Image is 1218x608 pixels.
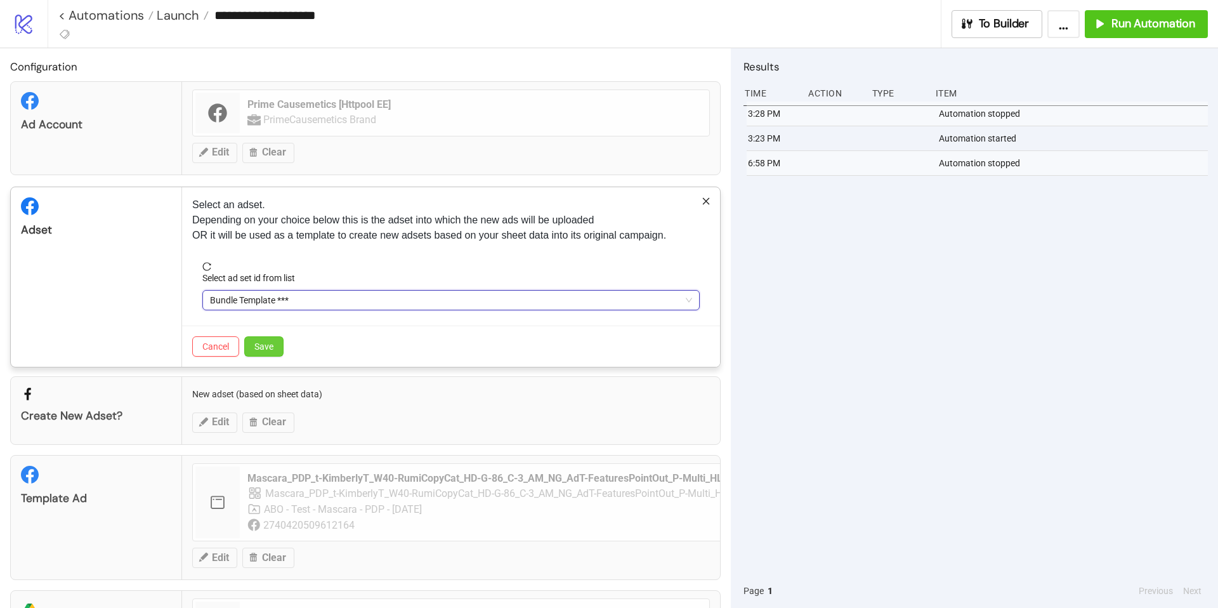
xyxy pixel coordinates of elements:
label: Select ad set id from list [202,271,303,285]
button: To Builder [952,10,1043,38]
button: Next [1179,584,1205,598]
div: Item [934,81,1208,105]
span: To Builder [979,17,1030,31]
span: Save [254,341,273,352]
div: 3:23 PM [747,126,801,150]
p: Select an adset. Depending on your choice below this is the adset into which the new ads will be ... [192,197,710,243]
span: Bundle Template *** [210,291,692,310]
h2: Results [743,58,1208,75]
button: 1 [764,584,776,598]
span: reload [202,262,700,271]
div: Time [743,81,798,105]
button: Cancel [192,336,239,357]
span: Cancel [202,341,229,352]
span: Page [743,584,764,598]
div: Adset [21,223,171,237]
div: Action [807,81,861,105]
a: < Automations [58,9,154,22]
span: close [702,197,710,206]
button: Run Automation [1085,10,1208,38]
h2: Configuration [10,58,721,75]
div: 6:58 PM [747,151,801,175]
div: Automation started [938,126,1211,150]
div: 3:28 PM [747,102,801,126]
div: Automation stopped [938,102,1211,126]
button: Previous [1135,584,1177,598]
button: ... [1047,10,1080,38]
div: Automation stopped [938,151,1211,175]
button: Save [244,336,284,357]
div: Type [871,81,926,105]
span: Launch [154,7,199,23]
a: Launch [154,9,209,22]
span: Run Automation [1111,17,1195,31]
